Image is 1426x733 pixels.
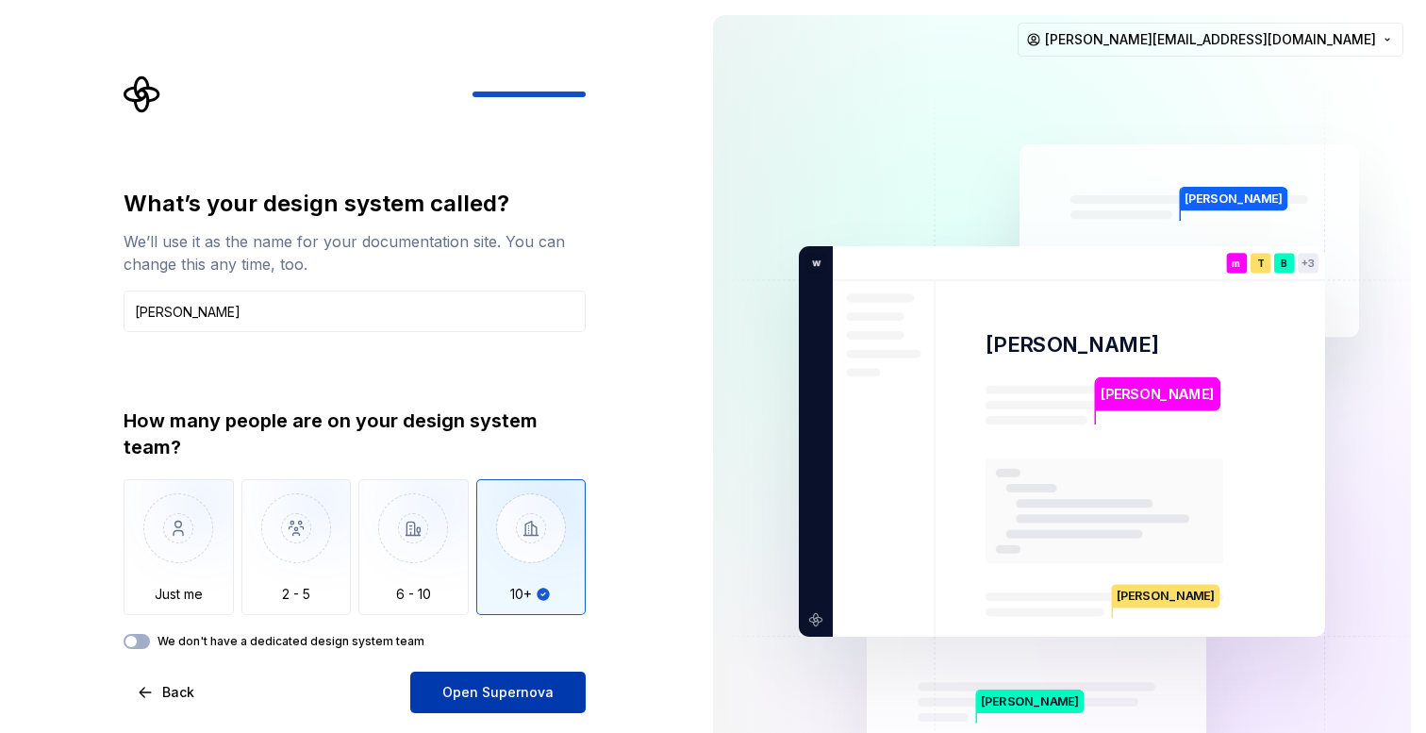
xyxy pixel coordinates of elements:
span: Open Supernova [442,683,554,702]
p: [PERSON_NAME] [1113,584,1219,608]
button: Back [124,672,210,713]
p: m [1232,258,1241,269]
button: Open Supernova [410,672,586,713]
button: [PERSON_NAME][EMAIL_ADDRESS][DOMAIN_NAME] [1018,23,1403,57]
label: We don't have a dedicated design system team [158,634,424,649]
span: [PERSON_NAME][EMAIL_ADDRESS][DOMAIN_NAME] [1045,30,1376,49]
svg: Supernova Logo [124,75,161,113]
div: +3 [1298,253,1318,274]
div: What’s your design system called? [124,189,586,219]
div: How many people are on your design system team? [124,408,586,460]
div: B [1274,253,1295,274]
span: Back [162,683,194,702]
div: T [1251,253,1271,274]
div: We’ll use it as the name for your documentation site. You can change this any time, too. [124,230,586,275]
p: [PERSON_NAME] [986,331,1160,358]
p: w [805,255,821,272]
input: Design system name [124,291,586,332]
p: [PERSON_NAME] [1101,384,1214,405]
